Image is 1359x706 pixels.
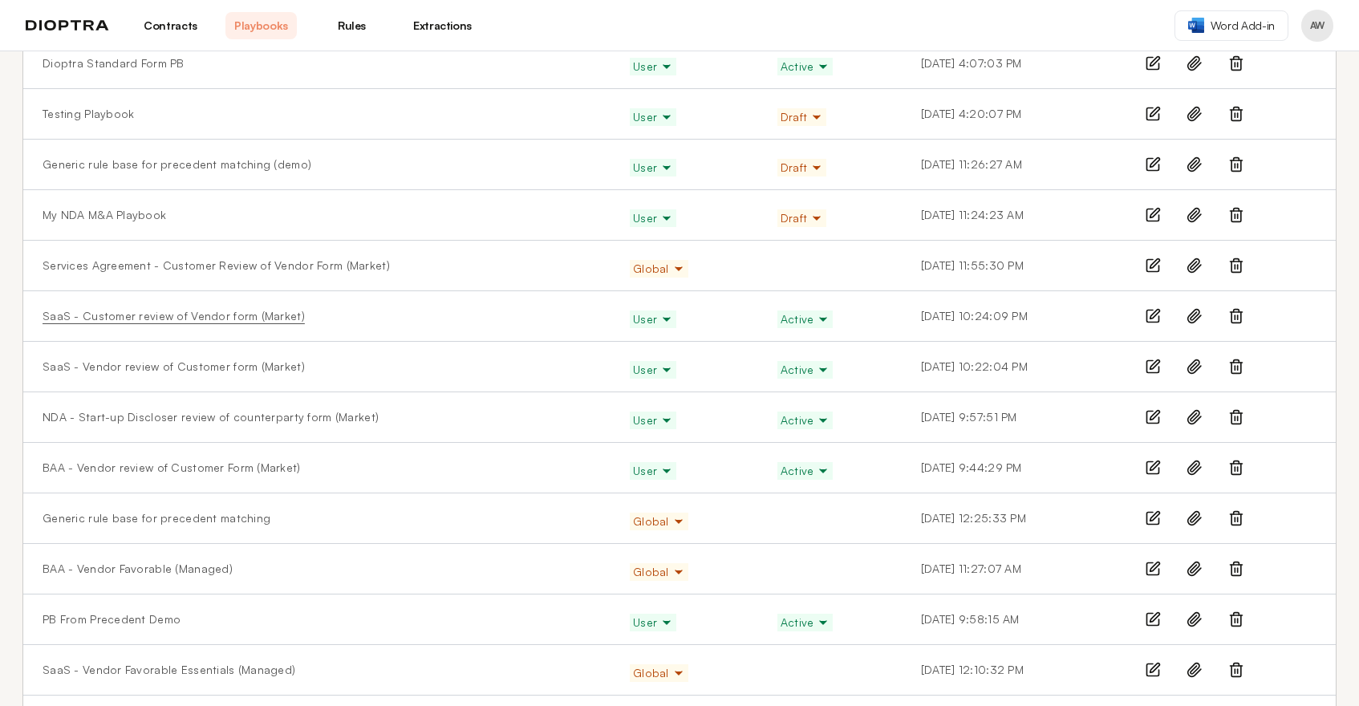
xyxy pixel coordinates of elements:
[26,20,109,31] img: logo
[630,159,676,176] button: User
[633,59,673,75] span: User
[781,160,823,176] span: Draft
[633,362,673,378] span: User
[902,645,1126,696] td: [DATE] 12:10:32 PM
[781,362,830,378] span: Active
[630,361,676,379] button: User
[633,615,673,631] span: User
[630,58,676,75] button: User
[630,664,688,682] button: Global
[902,140,1126,190] td: [DATE] 11:26:27 AM
[630,563,688,581] button: Global
[43,611,181,627] a: PB From Precedent Demo
[777,159,826,176] button: Draft
[630,209,676,227] button: User
[630,260,688,278] button: Global
[777,361,834,379] button: Active
[777,310,834,328] button: Active
[43,510,270,526] a: Generic rule base for precedent matching
[135,12,206,39] a: Contracts
[43,308,305,324] a: SaaS - Customer review of Vendor form (Market)
[781,210,823,226] span: Draft
[633,463,673,479] span: User
[1301,10,1333,42] button: Profile menu
[777,614,834,631] button: Active
[902,291,1126,342] td: [DATE] 10:24:09 PM
[43,561,233,577] a: BAA - Vendor Favorable (Managed)
[781,615,830,631] span: Active
[902,241,1126,291] td: [DATE] 11:55:30 PM
[630,614,676,631] button: User
[43,460,301,476] a: BAA - Vendor review of Customer Form (Market)
[1174,10,1288,41] a: Word Add-in
[902,39,1126,89] td: [DATE] 4:07:03 PM
[633,311,673,327] span: User
[633,210,673,226] span: User
[43,55,185,71] a: Dioptra Standard Form PB
[43,409,379,425] a: NDA - Start-up Discloser review of counterparty form (Market)
[633,412,673,428] span: User
[777,412,834,429] button: Active
[633,513,685,529] span: Global
[781,412,830,428] span: Active
[902,89,1126,140] td: [DATE] 4:20:07 PM
[316,12,387,39] a: Rules
[630,462,676,480] button: User
[43,359,305,375] a: SaaS - Vendor review of Customer form (Market)
[633,564,685,580] span: Global
[43,662,295,678] a: SaaS - Vendor Favorable Essentials (Managed)
[630,108,676,126] button: User
[633,109,673,125] span: User
[781,463,830,479] span: Active
[902,544,1126,594] td: [DATE] 11:27:07 AM
[633,665,685,681] span: Global
[1188,18,1204,33] img: word
[777,58,834,75] button: Active
[902,342,1126,392] td: [DATE] 10:22:04 PM
[902,493,1126,544] td: [DATE] 12:25:33 PM
[902,443,1126,493] td: [DATE] 9:44:29 PM
[43,258,390,274] a: Services Agreement - Customer Review of Vendor Form (Market)
[225,12,297,39] a: Playbooks
[781,59,830,75] span: Active
[902,594,1126,645] td: [DATE] 9:58:15 AM
[777,108,826,126] button: Draft
[777,462,834,480] button: Active
[630,412,676,429] button: User
[630,310,676,328] button: User
[633,261,685,277] span: Global
[902,392,1126,443] td: [DATE] 9:57:51 PM
[633,160,673,176] span: User
[43,207,166,223] a: My NDA M&A Playbook
[777,209,826,227] button: Draft
[630,513,688,530] button: Global
[43,156,311,172] a: Generic rule base for precedent matching (demo)
[407,12,478,39] a: Extractions
[781,109,823,125] span: Draft
[43,106,134,122] a: Testing Playbook
[781,311,830,327] span: Active
[902,190,1126,241] td: [DATE] 11:24:23 AM
[1211,18,1275,34] span: Word Add-in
